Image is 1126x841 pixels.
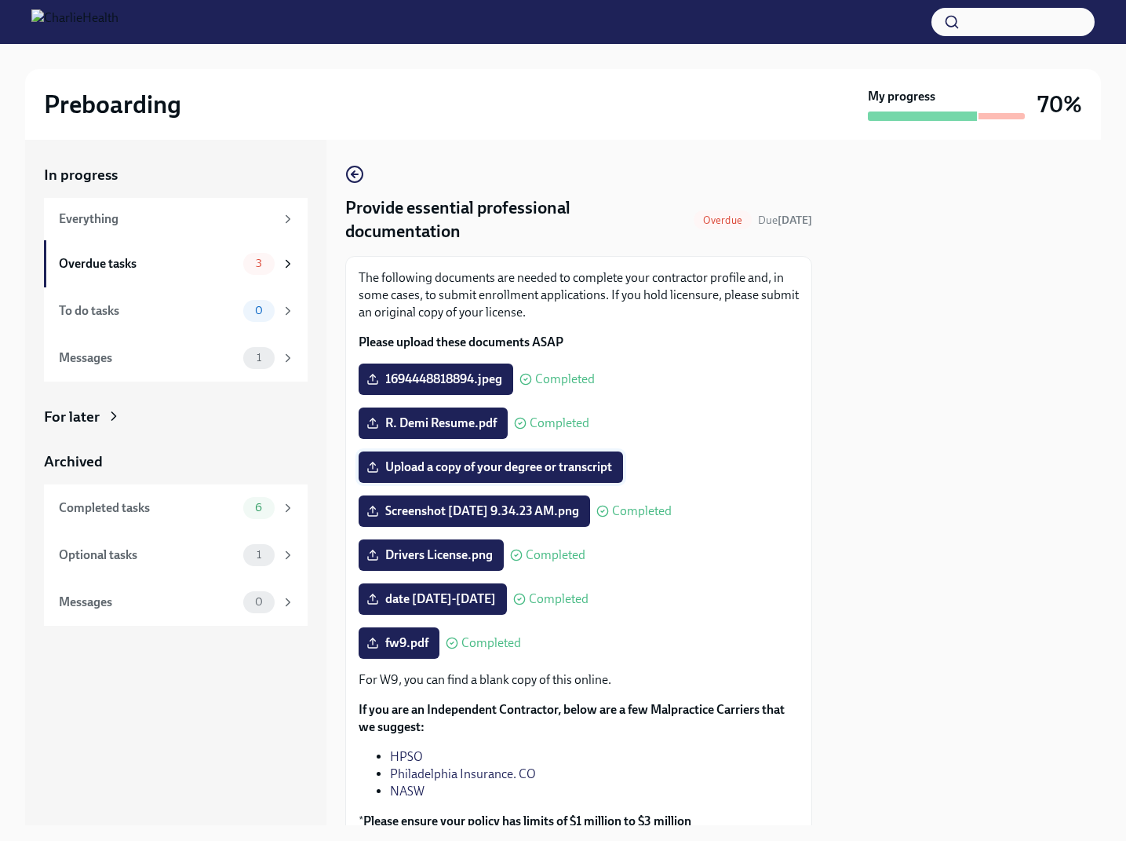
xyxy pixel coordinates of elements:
p: For W9, you can find a blank copy of this online. [359,671,799,689]
span: date [DATE]-[DATE] [370,591,496,607]
span: Drivers License.png [370,547,493,563]
span: 3 [246,258,271,269]
span: 0 [246,596,272,608]
a: To do tasks0 [44,287,308,335]
a: Everything [44,198,308,240]
div: Optional tasks [59,547,237,564]
div: Messages [59,594,237,611]
span: fw9.pdf [370,635,428,651]
span: Completed [535,373,595,386]
strong: [DATE] [778,214,812,227]
a: Archived [44,452,308,472]
label: fw9.pdf [359,627,439,659]
div: For later [44,407,100,427]
img: CharlieHealth [31,9,118,35]
div: Everything [59,210,275,228]
span: Completed [612,505,672,517]
label: R. Demi Resume.pdf [359,408,508,439]
span: August 2nd, 2025 09:00 [758,213,812,228]
label: Screenshot [DATE] 9.34.23 AM.png [359,495,590,527]
span: 1694448818894.jpeg [370,371,502,387]
a: Optional tasks1 [44,532,308,579]
p: The following documents are needed to complete your contractor profile and, in some cases, to sub... [359,269,799,321]
a: For later [44,407,308,427]
span: Upload a copy of your degree or transcript [370,459,612,475]
span: Completed [526,549,585,561]
span: R. Demi Resume.pdf [370,415,497,431]
a: In progress [44,165,308,185]
h2: Preboarding [44,89,181,120]
span: Completed [530,417,589,430]
span: Screenshot [DATE] 9.34.23 AM.png [370,503,579,519]
a: Messages0 [44,579,308,626]
label: 1694448818894.jpeg [359,364,513,395]
label: Drivers License.png [359,539,504,571]
span: Overdue [694,214,752,226]
label: date [DATE]-[DATE] [359,583,507,615]
span: Due [758,214,812,227]
div: Completed tasks [59,499,237,517]
strong: Please ensure your policy has limits of $1 million to $3 million [363,814,691,828]
span: 1 [247,352,271,364]
a: Overdue tasks3 [44,240,308,287]
strong: My progress [868,88,935,105]
h4: Provide essential professional documentation [345,196,687,243]
strong: If you are an Independent Contractor, below are a few Malpractice Carriers that we suggest: [359,702,785,734]
a: Philadelphia Insurance. CO [390,766,536,781]
div: Overdue tasks [59,255,237,272]
span: Completed [529,593,589,605]
span: 0 [246,305,272,316]
span: Completed [461,637,521,649]
a: NASW [390,784,425,799]
span: 6 [246,502,271,514]
div: To do tasks [59,302,237,320]
a: Messages1 [44,335,308,382]
a: HPSO [390,749,423,764]
a: Completed tasks6 [44,484,308,532]
strong: Please upload these documents ASAP [359,335,563,349]
label: Upload a copy of your degree or transcript [359,452,623,483]
span: 1 [247,549,271,561]
h3: 70% [1037,90,1082,119]
div: Messages [59,349,237,367]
